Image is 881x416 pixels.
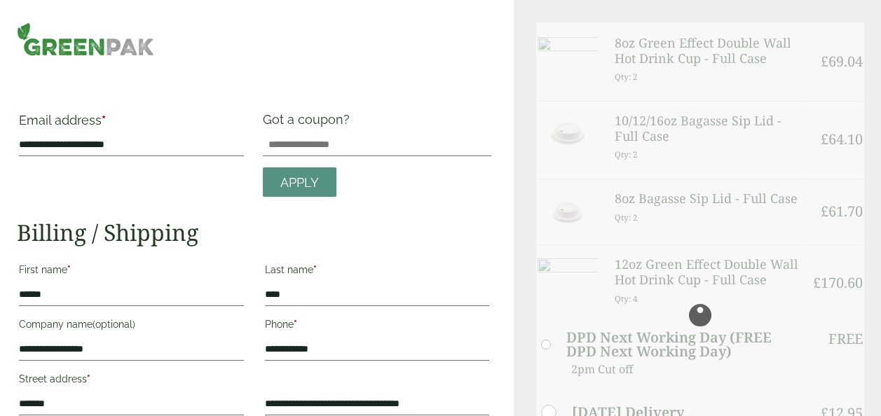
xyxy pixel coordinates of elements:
[102,113,106,127] abbr: required
[313,264,317,275] abbr: required
[265,314,490,338] label: Phone
[280,175,319,190] span: Apply
[87,373,90,384] abbr: required
[19,114,244,134] label: Email address
[19,314,244,338] label: Company name
[263,112,355,134] label: Got a coupon?
[19,260,244,284] label: First name
[67,264,71,275] abbr: required
[265,260,490,284] label: Last name
[263,167,336,197] a: Apply
[19,369,244,393] label: Street address
[17,22,154,56] img: GreenPak Supplies
[17,219,491,246] h2: Billing / Shipping
[294,319,297,330] abbr: required
[93,319,135,330] span: (optional)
